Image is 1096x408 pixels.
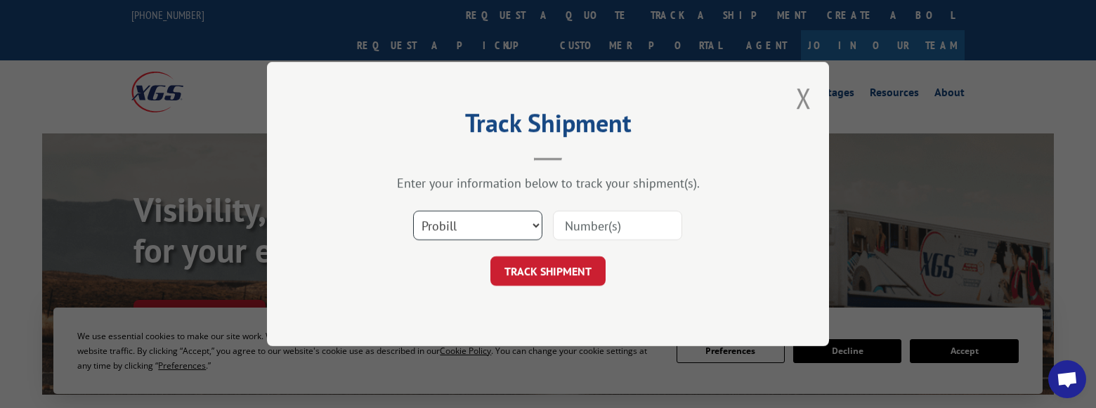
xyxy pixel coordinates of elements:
input: Number(s) [553,211,682,240]
h2: Track Shipment [337,113,759,140]
a: Open chat [1048,360,1086,398]
div: Enter your information below to track your shipment(s). [337,175,759,191]
button: TRACK SHIPMENT [490,256,606,286]
button: Close modal [796,79,811,117]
